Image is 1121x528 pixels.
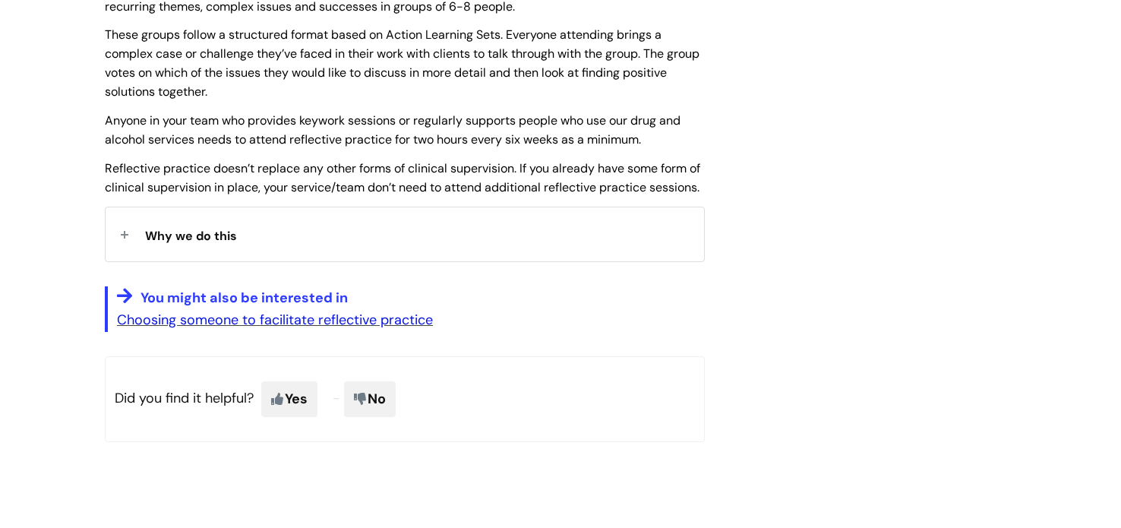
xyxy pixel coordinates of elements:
[145,228,237,244] span: Why we do this
[105,160,700,195] span: Reflective practice doesn’t replace any other forms of clinical supervision. If you already have ...
[105,356,705,441] p: Did you find it helpful?
[261,381,317,416] span: Yes
[105,112,680,147] span: Anyone in your team who provides keywork sessions or regularly supports people who use our drug a...
[105,27,699,99] span: These groups follow a structured format based on Action Learning Sets. Everyone attending brings ...
[141,289,348,307] span: You might also be interested in
[117,311,433,329] a: Choosing someone to facilitate reflective practice
[344,381,396,416] span: No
